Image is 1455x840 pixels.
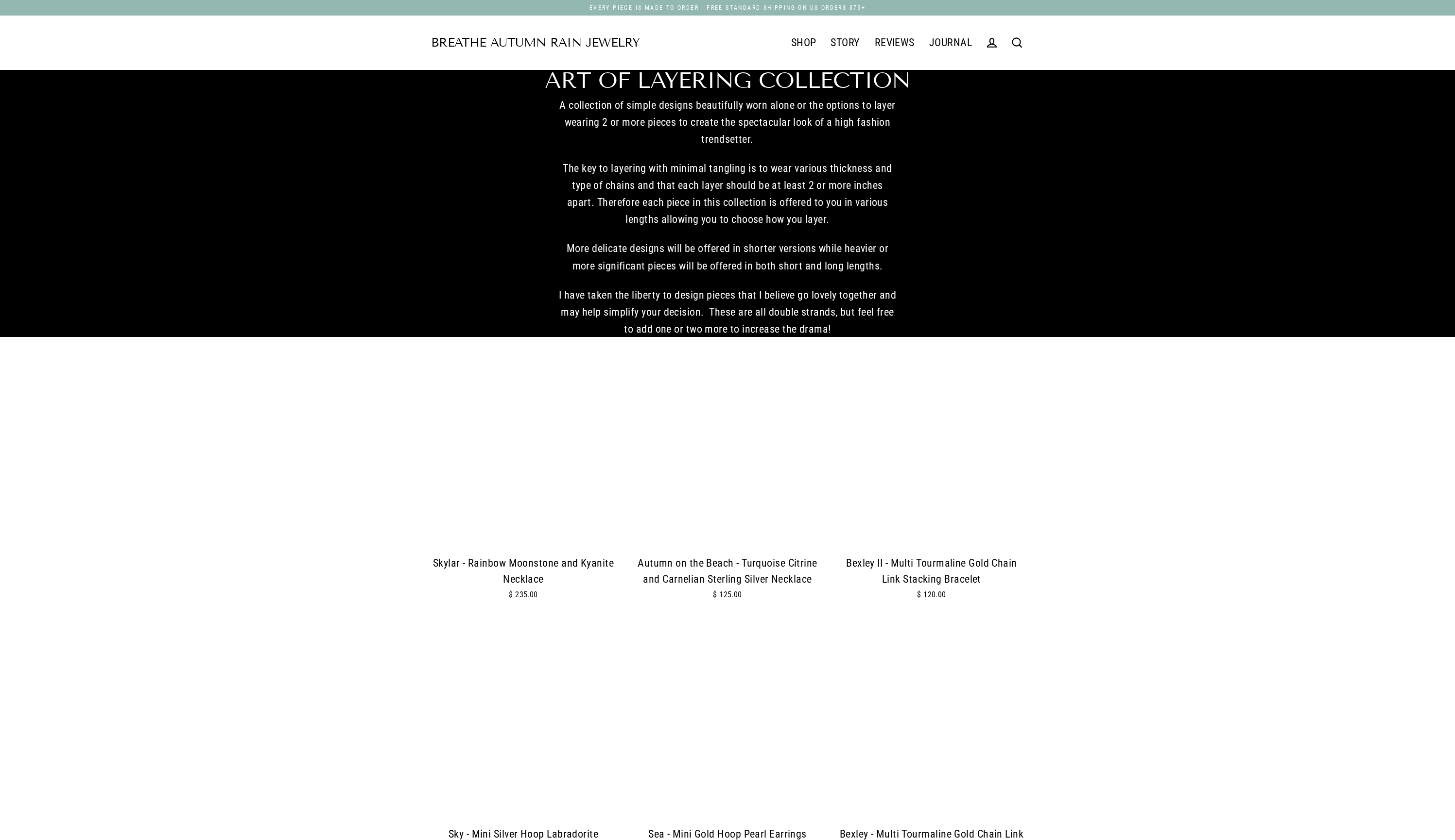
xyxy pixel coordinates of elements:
[823,31,867,55] a: STORY
[559,99,896,145] span: A collection of simple designs beautifully worn alone or the options to layer wearing 2 or more p...
[563,162,892,225] span: The key to layering with minimal tangling is to wear various thickness and type of chains and tha...
[640,30,979,55] div: Primary
[784,31,824,55] a: SHOP
[917,590,946,599] span: $ 120.00
[713,590,742,599] span: $ 125.00
[839,555,1024,588] div: Bexley II - Multi Tourmaline Gold Chain Link Stacking Bracelet
[509,590,538,599] span: $ 235.00
[635,366,820,618] a: Autumn on the Beach - Turquoise Citrine and Carnelian Sterling Silver Necklace main image | Breat...
[431,37,640,49] a: Breathe Autumn Rain Jewelry
[567,242,888,271] span: More delicate designs will be offered in shorter versions while heavier or more significant piece...
[431,366,616,618] a: Skylar - Rainbow Moonstone and Kyanite Necklace main image | Breathe Autumn Rain Artisan Jewelry ...
[867,31,922,55] a: REVIEWS
[559,289,897,335] span: I have taken the liberty to design pieces that I believe go lovely together and may help simplify...
[431,555,616,588] div: Skylar - Rainbow Moonstone and Kyanite Necklace
[922,31,979,55] a: JOURNAL
[545,69,910,92] h1: Art of Layering Collection
[839,366,1024,618] a: Bexley II - Multi Tourmaline Gold Chain Link Stacking Bracelet$ 120.00
[635,555,820,588] div: Autumn on the Beach - Turquoise Citrine and Carnelian Sterling Silver Necklace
